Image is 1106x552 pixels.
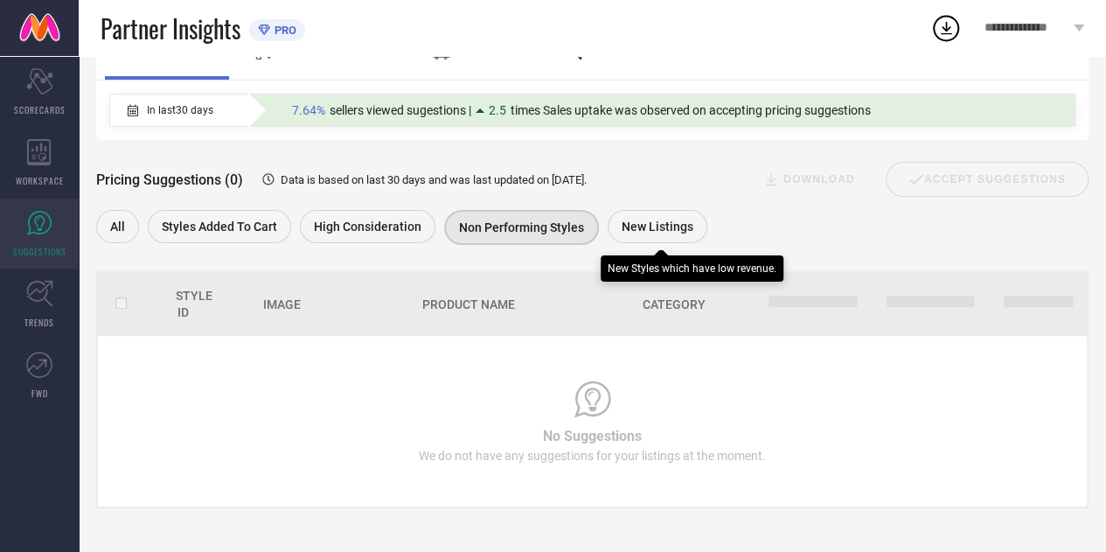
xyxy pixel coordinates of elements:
div: New Styles which have low revenue. [608,262,776,275]
span: Partner Insights [101,10,240,46]
span: WORKSPACE [16,174,64,187]
span: Styles Added To Cart [162,220,277,234]
span: FWD [31,387,48,400]
span: Style Id [176,289,212,319]
span: 2.5 [489,103,506,117]
div: Percentage of sellers who have viewed suggestions for the current Insight Type [283,99,880,122]
span: PRO [270,24,296,37]
span: TRENDS [24,316,54,329]
span: SCORECARDS [14,103,66,116]
span: High Consideration [314,220,421,234]
span: New Listings [622,220,693,234]
span: Category [643,297,706,311]
span: All [110,220,125,234]
span: Non Performing Styles [459,220,584,234]
div: Accept Suggestions [886,162,1089,197]
span: No Suggestions [543,428,642,444]
span: sellers viewed sugestions | [330,103,471,117]
div: Open download list [930,12,962,44]
span: Product Name [422,297,515,311]
span: SUGGESTIONS [13,245,66,258]
span: We do not have any suggestions for your listings at the moment. [419,449,766,463]
span: Image [263,297,301,311]
span: Pricing Suggestions (0) [96,171,243,188]
span: 7.64% [292,103,325,117]
span: Data is based on last 30 days and was last updated on [DATE] . [281,173,587,186]
span: In last 30 days [147,104,213,116]
span: times Sales uptake was observed on accepting pricing suggestions [511,103,871,117]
